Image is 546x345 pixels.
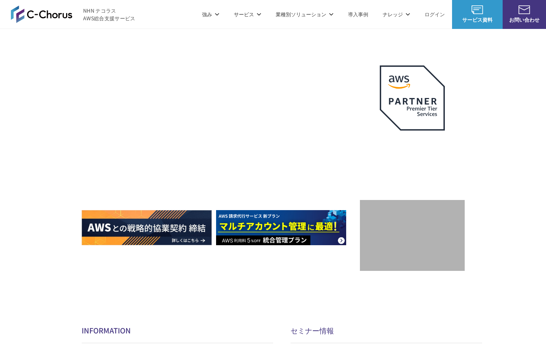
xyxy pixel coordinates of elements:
p: 最上位プレミアティア サービスパートナー [371,139,453,167]
p: ナレッジ [383,10,410,18]
a: AWS総合支援サービス C-Chorus NHN テコラスAWS総合支援サービス [11,5,136,23]
img: AWS総合支援サービス C-Chorus [11,5,72,23]
img: 契約件数 [374,211,450,264]
a: ログイン [425,10,445,18]
span: NHN テコラス AWS総合支援サービス [83,7,136,22]
img: AWSとの戦略的協業契約 締結 [82,210,212,245]
p: 強み [202,10,219,18]
p: 業種別ソリューション [276,10,334,18]
a: 導入事例 [348,10,368,18]
span: サービス資料 [452,16,503,24]
p: サービス [234,10,261,18]
img: お問い合わせ [519,5,530,14]
img: AWS請求代行サービス 統合管理プラン [216,210,346,245]
h2: INFORMATION [82,325,273,336]
span: お問い合わせ [503,16,546,24]
img: AWSプレミアティアサービスパートナー [380,65,445,131]
em: AWS [404,139,420,150]
p: AWSの導入からコスト削減、 構成・運用の最適化からデータ活用まで 規模や業種業態を問わない マネージドサービスで [82,80,360,112]
h1: AWS ジャーニーの 成功を実現 [82,119,360,188]
h2: セミナー情報 [291,325,482,336]
img: AWS総合支援サービス C-Chorus サービス資料 [472,5,483,14]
